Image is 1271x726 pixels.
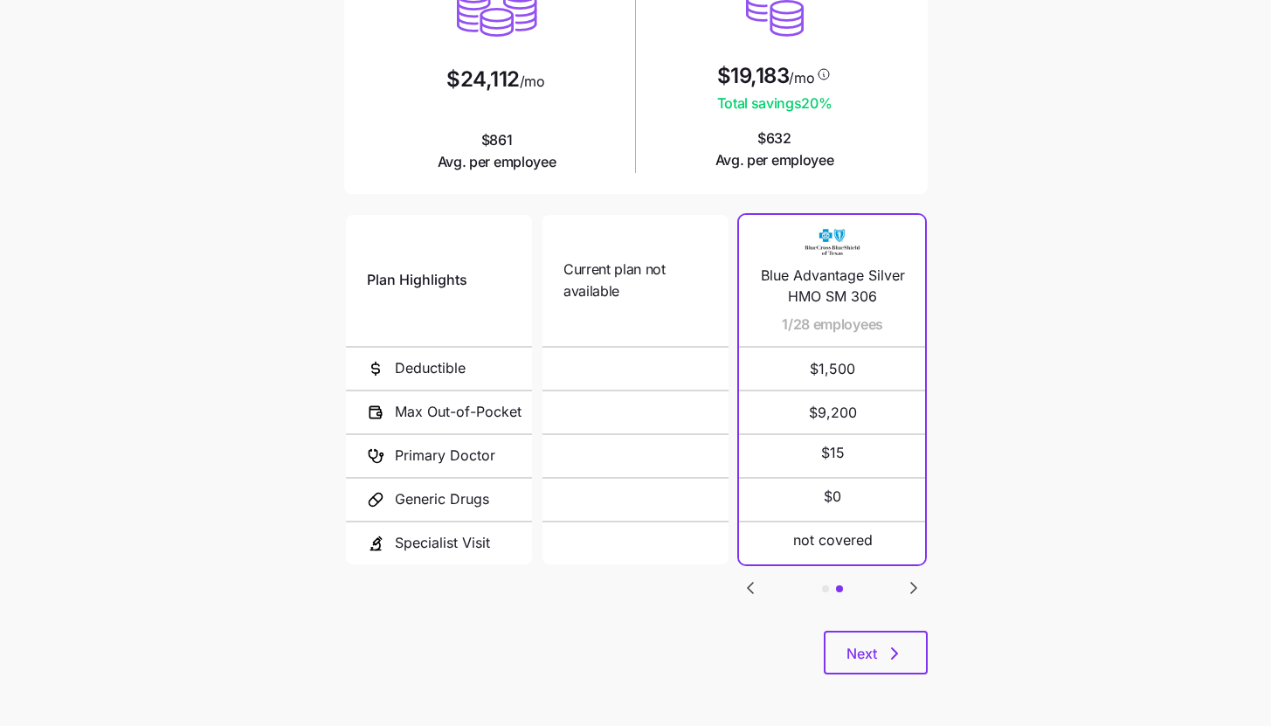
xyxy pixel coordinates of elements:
[798,225,867,259] img: Carrier
[715,149,834,171] span: Avg. per employee
[903,577,924,598] svg: Go to next slide
[520,74,545,88] span: /mo
[782,314,883,335] span: 1/28 employees
[438,129,556,173] span: $861
[717,93,832,114] span: Total savings 20 %
[760,348,904,390] span: $1,500
[824,631,928,674] button: Next
[367,269,467,291] span: Plan Highlights
[902,577,925,599] button: Go to next slide
[438,151,556,173] span: Avg. per employee
[446,69,520,90] span: $24,112
[395,488,489,510] span: Generic Drugs
[740,577,761,598] svg: Go to previous slide
[395,445,495,467] span: Primary Doctor
[395,532,490,554] span: Specialist Visit
[395,357,466,379] span: Deductible
[760,391,904,433] span: $9,200
[760,265,904,308] span: Blue Advantage Silver HMO SM 306
[789,71,814,85] span: /mo
[824,486,841,508] span: $0
[563,259,708,302] span: Current plan not available
[846,643,877,664] span: Next
[739,577,762,599] button: Go to previous slide
[717,66,790,86] span: $19,183
[395,401,522,423] span: Max Out-of-Pocket
[715,128,834,171] span: $632
[793,529,873,551] span: not covered
[821,442,845,464] span: $15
